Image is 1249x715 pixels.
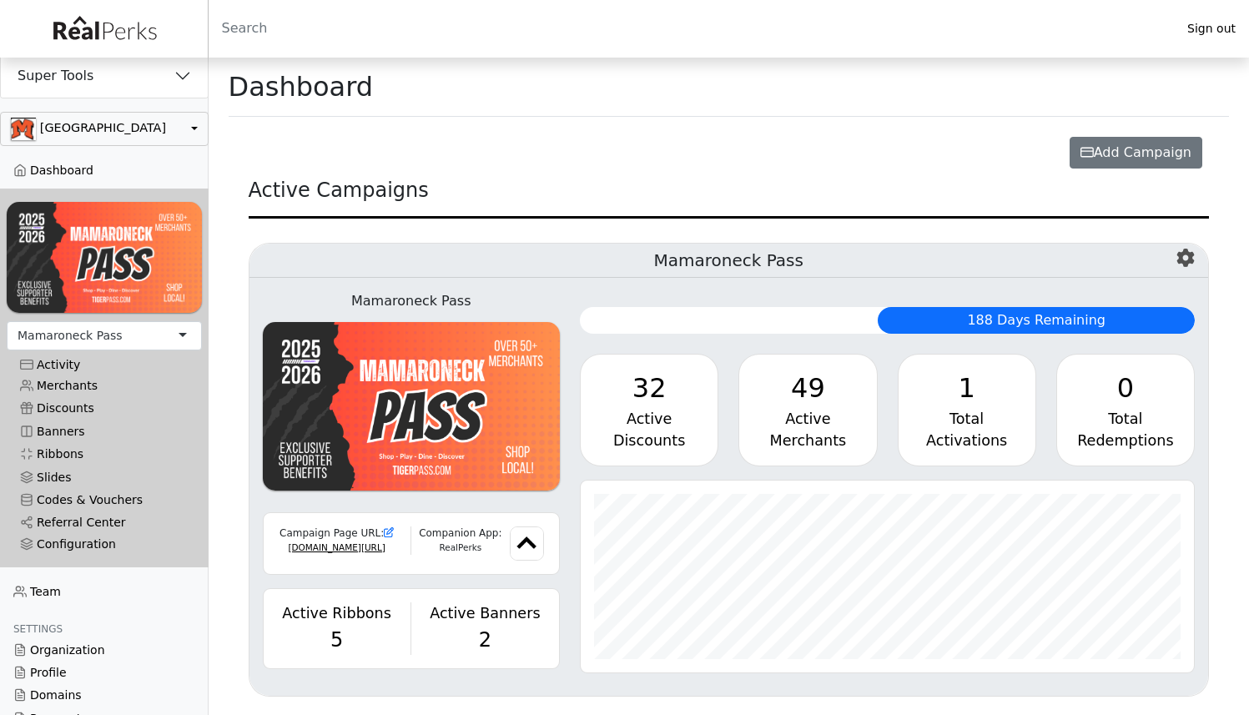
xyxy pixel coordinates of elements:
[580,354,718,466] a: 32 Active Discounts
[44,10,164,48] img: real_perks_logo-01.svg
[753,408,863,430] div: Active
[7,375,202,397] a: Merchants
[1070,137,1202,169] button: Add Campaign
[421,602,549,624] div: Active Banners
[898,354,1036,466] a: 1 Total Activations
[1070,430,1181,451] div: Redemptions
[7,466,202,488] a: Slides
[411,526,510,541] div: Companion App:
[288,542,385,552] a: [DOMAIN_NAME][URL]
[7,397,202,420] a: Discounts
[263,291,561,311] div: Mamaroneck Pass
[753,430,863,451] div: Merchants
[594,408,704,430] div: Active
[11,118,36,140] img: 0SBPtshqTvrgEtdEgrWk70gKnUHZpYRm94MZ5hDb.png
[912,430,1022,451] div: Activations
[1070,368,1181,408] div: 0
[7,443,202,466] a: Ribbons
[7,511,202,534] a: Referral Center
[20,537,189,551] div: Configuration
[13,623,63,635] span: Settings
[18,327,123,345] div: Mamaroneck Pass
[1,54,208,98] button: Super Tools
[421,625,549,655] div: 2
[209,8,1175,48] input: Search
[274,625,400,655] div: 5
[594,430,704,451] div: Discounts
[1056,354,1195,466] a: 0 Total Redemptions
[229,71,374,103] h1: Dashboard
[7,489,202,511] a: Codes & Vouchers
[263,322,561,491] img: UvwXJMpi3zTF1NL6z0MrguGCGojMqrs78ysOqfof.png
[510,526,544,561] img: favicon.png
[912,368,1022,408] div: 1
[878,307,1195,334] div: 188 Days Remaining
[274,602,400,624] div: Active Ribbons
[274,526,400,541] div: Campaign Page URL:
[249,175,1210,219] div: Active Campaigns
[1070,408,1181,430] div: Total
[7,420,202,443] a: Banners
[1174,18,1249,40] a: Sign out
[7,202,202,312] img: UvwXJMpi3zTF1NL6z0MrguGCGojMqrs78ysOqfof.png
[738,354,877,466] a: 49 Active Merchants
[594,368,704,408] div: 32
[912,408,1022,430] div: Total
[20,358,189,372] div: Activity
[274,602,400,654] a: Active Ribbons 5
[249,244,1209,278] h5: Mamaroneck Pass
[411,541,510,555] div: RealPerks
[421,602,549,654] a: Active Banners 2
[753,368,863,408] div: 49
